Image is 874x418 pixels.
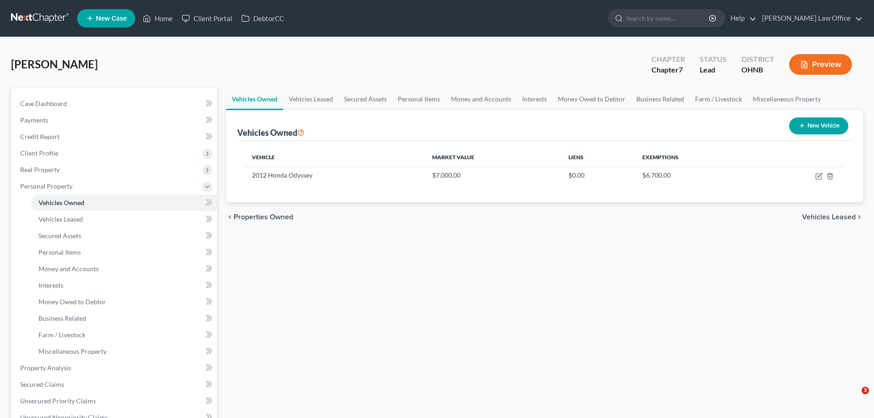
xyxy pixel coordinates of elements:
a: Secured Assets [339,88,392,110]
a: DebtorCC [237,10,289,27]
a: Money and Accounts [445,88,517,110]
td: $6,700.00 [635,167,757,184]
span: Secured Assets [39,232,81,240]
input: Search by name... [626,10,710,27]
a: Personal Items [392,88,445,110]
button: Preview [789,54,852,75]
a: Farm / Livestock [31,327,217,343]
a: Farm / Livestock [690,88,747,110]
button: New Vehicle [789,117,848,134]
span: Farm / Livestock [39,331,85,339]
a: Client Portal [177,10,237,27]
span: Case Dashboard [20,100,67,107]
span: 3 [862,387,869,394]
span: Miscellaneous Property [39,347,106,355]
iframe: Intercom live chat [843,387,865,409]
a: Miscellaneous Property [31,343,217,360]
button: Vehicles Leased chevron_right [802,213,863,221]
span: Credit Report [20,133,60,140]
span: Personal Items [39,248,81,256]
div: Lead [700,65,727,75]
a: Property Analysis [13,360,217,376]
a: [PERSON_NAME] Law Office [757,10,863,27]
span: Interests [39,281,63,289]
span: Payments [20,116,48,124]
a: Business Related [31,310,217,327]
span: Client Profile [20,149,58,157]
a: Interests [517,88,552,110]
th: Vehicle [245,148,425,167]
a: Credit Report [13,128,217,145]
div: Chapter [651,65,685,75]
td: $0.00 [561,167,635,184]
a: Miscellaneous Property [747,88,826,110]
span: Vehicles Leased [39,215,83,223]
span: 7 [679,65,683,74]
i: chevron_left [226,213,234,221]
a: Payments [13,112,217,128]
a: Business Related [631,88,690,110]
div: District [741,54,774,65]
span: [PERSON_NAME] [11,57,98,71]
span: Real Property [20,166,60,173]
span: Business Related [39,314,86,322]
span: Vehicles Leased [802,213,856,221]
span: Unsecured Priority Claims [20,397,96,405]
span: Property Analysis [20,364,71,372]
span: Money and Accounts [39,265,99,273]
a: Case Dashboard [13,95,217,112]
a: Unsecured Priority Claims [13,393,217,409]
span: Personal Property [20,182,72,190]
th: Market Value [425,148,561,167]
a: Vehicles Leased [31,211,217,228]
a: Home [138,10,177,27]
i: chevron_right [856,213,863,221]
th: Liens [561,148,635,167]
a: Secured Claims [13,376,217,393]
button: chevron_left Properties Owned [226,213,293,221]
a: Help [726,10,757,27]
div: Chapter [651,54,685,65]
a: Money and Accounts [31,261,217,277]
a: Vehicles Owned [31,195,217,211]
th: Exemptions [635,148,757,167]
span: Secured Claims [20,380,64,388]
span: Properties Owned [234,213,293,221]
td: 2012 Honda Odyssey [245,167,425,184]
span: Vehicles Owned [39,199,84,206]
a: Money Owed to Debtor [31,294,217,310]
span: Money Owed to Debtor [39,298,106,306]
td: $7,000.00 [425,167,561,184]
a: Interests [31,277,217,294]
div: OHNB [741,65,774,75]
a: Vehicles Owned [226,88,283,110]
a: Vehicles Leased [283,88,339,110]
div: Vehicles Owned [237,127,305,138]
div: Status [700,54,727,65]
span: New Case [96,15,127,22]
a: Secured Assets [31,228,217,244]
a: Personal Items [31,244,217,261]
a: Money Owed to Debtor [552,88,631,110]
